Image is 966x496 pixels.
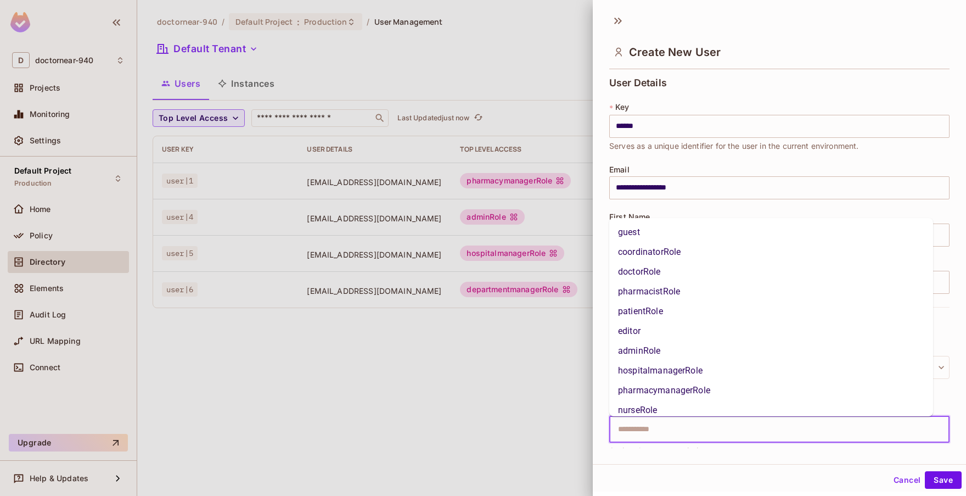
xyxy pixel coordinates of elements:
span: Serves as a unique identifier for the user in the current environment. [609,140,859,152]
li: guest [609,222,933,242]
button: Cancel [889,471,925,489]
span: Create New User [629,46,721,59]
li: patientRole [609,302,933,321]
li: nurseRole [609,400,933,420]
span: Key [615,103,629,112]
span: User Details [609,77,667,88]
span: Assign the user permission to a resource type [609,445,777,457]
button: Save [925,471,962,489]
li: coordinatorRole [609,242,933,262]
li: hospitalmanagerRole [609,361,933,381]
li: editor [609,321,933,341]
li: pharmacymanagerRole [609,381,933,400]
li: adminRole [609,341,933,361]
span: First Name [609,213,650,221]
span: Email [609,165,630,174]
button: Close [943,428,946,430]
li: doctorRole [609,262,933,282]
li: pharmacistRole [609,282,933,302]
